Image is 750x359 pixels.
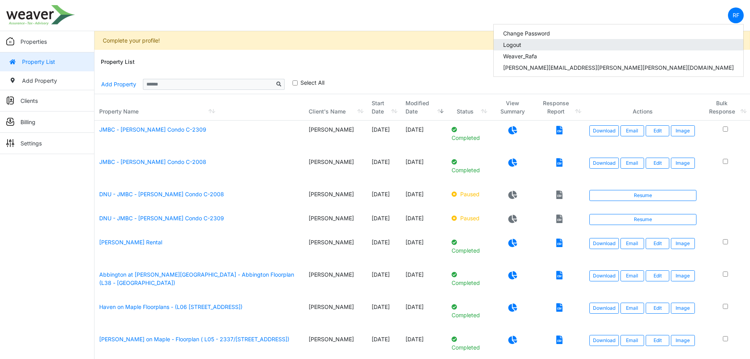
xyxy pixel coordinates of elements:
img: sidemenu_billing.png [6,118,14,126]
button: Email [620,125,644,136]
img: sidemenu_client.png [6,97,14,104]
td: [DATE] [401,266,447,298]
a: Change Password [494,28,743,39]
p: Completed [452,303,486,319]
p: Settings [20,139,42,147]
a: Haven on Maple Floorplans - (L06 [STREET_ADDRESS]) [99,303,243,310]
th: View Summary [491,94,535,121]
button: Image [671,303,694,314]
h6: Property List [101,59,135,65]
button: Email [620,158,644,169]
td: [DATE] [367,233,400,266]
td: [DATE] [401,298,447,330]
th: Client's Name: activate to sort column ascending [304,94,367,121]
button: Image [671,270,694,281]
td: [PERSON_NAME] [304,121,367,153]
div: Complete your profile! [94,31,750,50]
a: Download [589,303,619,314]
td: [PERSON_NAME] [304,298,367,330]
td: [PERSON_NAME] [304,153,367,185]
p: Completed [452,335,486,352]
td: [DATE] [401,121,447,153]
td: [DATE] [367,209,400,233]
a: Logout [494,39,743,50]
a: [PERSON_NAME] Rental [99,239,162,246]
a: Download [589,158,619,169]
img: sidemenu_settings.png [6,139,14,147]
td: [DATE] [401,185,447,209]
p: Paused [452,214,486,222]
a: DNU - JMBC - [PERSON_NAME] Condo C-2309 [99,215,224,221]
p: Billing [20,118,35,126]
a: DNU - JMBC - [PERSON_NAME] Condo C-2008 [99,191,224,197]
th: Modified Date: activate to sort column ascending [401,94,447,121]
th: Actions [585,94,701,121]
button: Image [671,238,694,249]
a: Edit [646,158,669,169]
a: Download [589,125,619,136]
th: Bulk Response: activate to sort column ascending [701,94,750,121]
a: Edit [646,238,669,249]
div: RF [493,24,744,77]
a: RF [728,7,744,23]
td: [PERSON_NAME] [304,209,367,233]
a: Resume [589,214,696,225]
button: Image [671,125,694,136]
a: [PERSON_NAME] on Maple - Floorplan ( L05 - 2337/[STREET_ADDRESS]) [99,336,289,342]
a: Add Property [101,77,137,91]
a: Edit [646,335,669,346]
button: Email [620,335,644,346]
th: Start Date: activate to sort column ascending [367,94,400,121]
td: [DATE] [367,153,400,185]
button: Image [671,335,694,346]
td: [DATE] [367,298,400,330]
p: Paused [452,190,486,198]
button: Email [620,270,644,281]
p: Completed [452,270,486,287]
a: Resume [589,190,696,201]
button: Email [620,238,644,249]
td: [DATE] [367,266,400,298]
td: [DATE] [401,153,447,185]
td: [PERSON_NAME] [304,266,367,298]
td: [PERSON_NAME] [304,233,367,266]
img: spp logo [6,5,75,25]
p: Properties [20,37,47,46]
a: Edit [646,303,669,314]
th: Response Report: activate to sort column ascending [535,94,585,121]
a: Abbington at [PERSON_NAME][GEOGRAPHIC_DATA] - Abbington Floorplan (L38 - [GEOGRAPHIC_DATA]) [99,271,294,286]
input: Sizing example input [143,79,274,90]
p: Completed [452,125,486,142]
a: Edit [646,125,669,136]
p: RF [733,11,739,19]
th: Property Name: activate to sort column ascending [94,94,304,121]
a: Download [589,335,619,346]
td: [DATE] [401,209,447,233]
th: Status: activate to sort column ascending [447,94,491,121]
td: [DATE] [367,121,400,153]
td: [PERSON_NAME] [304,185,367,209]
p: Completed [452,158,486,174]
a: Edit [646,270,669,281]
a: JMBC - [PERSON_NAME] Condo C-2008 [99,158,206,165]
label: Select All [300,78,324,87]
a: Download [589,238,619,249]
td: [DATE] [367,185,400,209]
td: [DATE] [401,233,447,266]
a: JMBC - [PERSON_NAME] Condo C-2309 [99,126,206,133]
p: Clients [20,97,38,105]
img: sidemenu_properties.png [6,37,14,45]
button: Email [620,303,644,314]
button: Image [671,158,694,169]
p: Completed [452,238,486,255]
a: Download [589,270,619,281]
